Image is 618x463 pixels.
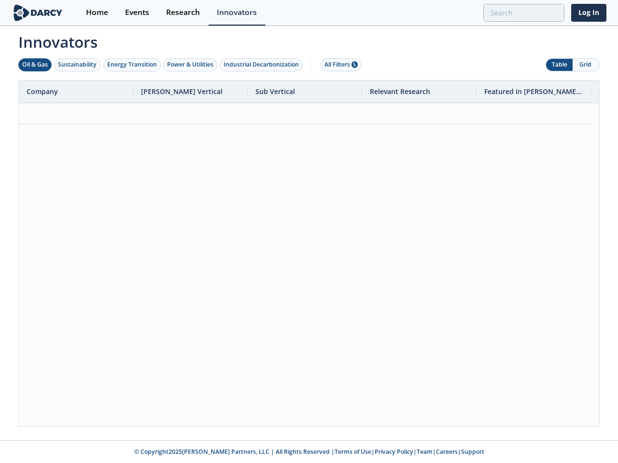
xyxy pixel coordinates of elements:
span: Relevant Research [370,87,430,96]
div: Events [125,9,149,16]
div: Research [166,9,200,16]
button: All Filters 5 [321,58,362,71]
span: Innovators [12,27,606,53]
button: Oil & Gas [18,58,52,71]
a: Support [461,448,484,456]
button: Table [546,59,573,71]
a: Team [417,448,433,456]
span: [PERSON_NAME] Vertical [141,87,223,96]
button: Energy Transition [103,58,161,71]
div: Innovators [217,9,257,16]
button: Power & Utilities [163,58,217,71]
span: Featured In [PERSON_NAME] Live [484,87,583,96]
div: Oil & Gas [22,60,48,69]
span: Company [27,87,58,96]
div: Energy Transition [107,60,157,69]
p: © Copyright 2025 [PERSON_NAME] Partners, LLC | All Rights Reserved | | | | | [14,448,604,456]
a: Privacy Policy [375,448,413,456]
div: Home [86,9,108,16]
input: Advanced Search [483,4,564,22]
button: Industrial Decarbonization [220,58,303,71]
a: Terms of Use [335,448,371,456]
div: Power & Utilities [167,60,213,69]
a: Log In [571,4,606,22]
span: Sub Vertical [255,87,295,96]
div: Industrial Decarbonization [224,60,299,69]
button: Grid [573,59,599,71]
span: 5 [351,61,358,68]
a: Careers [436,448,458,456]
button: Sustainability [54,58,100,71]
div: All Filters [324,60,358,69]
img: logo-wide.svg [12,4,64,21]
div: Sustainability [58,60,97,69]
